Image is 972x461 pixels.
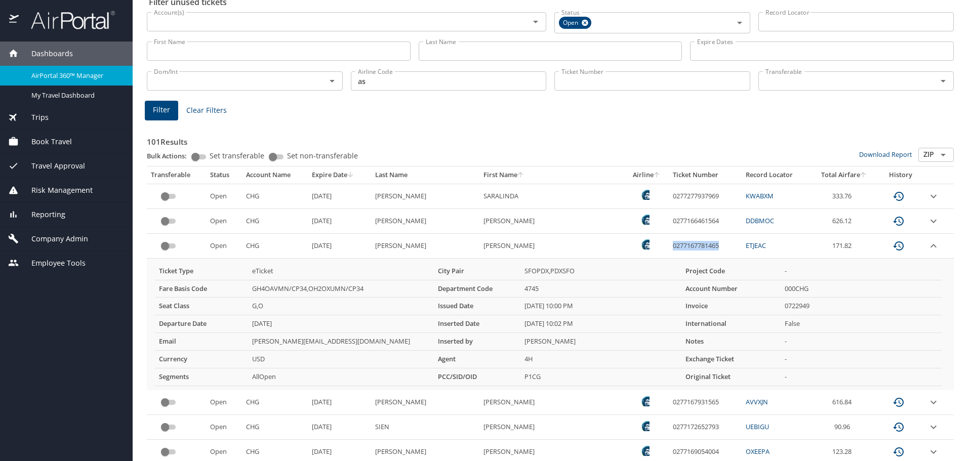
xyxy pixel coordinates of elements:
[347,172,354,179] button: sort
[479,209,624,234] td: [PERSON_NAME]
[639,239,650,249] img: Alaska Airlines
[746,241,766,250] a: ETJEAC
[206,390,242,415] td: Open
[781,263,942,280] td: -
[681,333,781,351] th: Notes
[287,152,358,159] span: Set non-transferable
[520,263,681,280] td: SFOPDX,PDXSFO
[147,130,954,148] h3: 101 Results
[155,280,248,298] th: Fare Basis Code
[520,368,681,386] td: P1CG
[559,18,584,28] span: Open
[155,315,248,333] th: Departure Date
[19,233,88,244] span: Company Admin
[479,390,624,415] td: [PERSON_NAME]
[746,397,768,406] a: AVVXJN
[308,166,371,184] th: Expire Date
[371,415,480,440] td: SIEN
[479,415,624,440] td: [PERSON_NAME]
[811,234,878,259] td: 171.82
[811,390,878,415] td: 616.84
[19,185,93,196] span: Risk Management
[681,315,781,333] th: International
[520,333,681,351] td: [PERSON_NAME]
[308,234,371,259] td: [DATE]
[639,215,650,225] img: Alaska Airlines
[155,298,248,315] th: Seat Class
[746,191,774,200] a: KWABXM
[155,351,248,368] th: Currency
[529,15,543,29] button: Open
[210,152,264,159] span: Set transferable
[242,415,308,440] td: CHG
[434,315,520,333] th: Inserted Date
[811,415,878,440] td: 90.96
[147,151,195,160] p: Bulk Actions:
[811,209,878,234] td: 626.12
[155,263,248,280] th: Ticket Type
[206,184,242,208] td: Open
[19,258,86,269] span: Employee Tools
[681,263,781,280] th: Project Code
[681,298,781,315] th: Invoice
[624,166,669,184] th: Airline
[479,234,624,259] td: [PERSON_NAME]
[639,421,650,431] img: Alaska Airlines
[639,446,650,456] img: Alaska Airlines
[859,150,912,159] a: Download Report
[927,421,940,433] button: expand row
[936,148,950,162] button: Open
[151,171,202,180] div: Transferable
[19,136,72,147] span: Book Travel
[811,184,878,208] td: 333.76
[927,215,940,227] button: expand row
[927,190,940,202] button: expand row
[781,315,942,333] td: False
[520,280,681,298] td: 4745
[681,351,781,368] th: Exchange Ticket
[248,351,434,368] td: USD
[669,209,741,234] td: 0277166461564
[639,396,650,406] img: Alaska Airlines
[746,447,769,456] a: OXEEPA
[927,240,940,252] button: expand row
[242,184,308,208] td: CHG
[434,263,520,280] th: City Pair
[371,234,480,259] td: [PERSON_NAME]
[878,166,923,184] th: History
[860,172,867,179] button: sort
[669,415,741,440] td: 0277172652793
[19,48,73,59] span: Dashboards
[308,390,371,415] td: [DATE]
[669,166,741,184] th: Ticket Number
[927,446,940,458] button: expand row
[639,190,650,200] img: Alaska Airlines
[520,351,681,368] td: 4H
[733,16,747,30] button: Open
[145,101,178,120] button: Filter
[19,112,49,123] span: Trips
[371,209,480,234] td: [PERSON_NAME]
[206,166,242,184] th: Status
[248,263,434,280] td: eTicket
[781,368,942,386] td: -
[681,368,781,386] th: Original Ticket
[371,184,480,208] td: [PERSON_NAME]
[517,172,524,179] button: sort
[434,368,520,386] th: PCC/SID/OID
[155,368,248,386] th: Segments
[927,396,940,408] button: expand row
[308,415,371,440] td: [DATE]
[936,74,950,88] button: Open
[781,298,942,315] td: 0722949
[325,74,339,88] button: Open
[559,17,591,29] div: Open
[669,184,741,208] td: 0277277937969
[248,315,434,333] td: [DATE]
[681,280,781,298] th: Account Number
[371,390,480,415] td: [PERSON_NAME]
[248,298,434,315] td: G,O
[434,280,520,298] th: Department Code
[308,209,371,234] td: [DATE]
[781,351,942,368] td: -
